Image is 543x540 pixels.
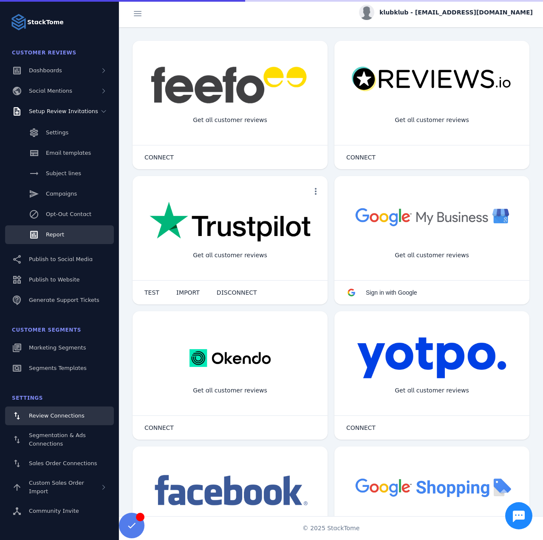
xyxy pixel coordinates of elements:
[379,8,533,17] span: klubklub - [EMAIL_ADDRESS][DOMAIN_NAME]
[144,154,174,160] span: CONNECT
[357,337,507,379] img: yotpo.png
[46,190,77,197] span: Campaigns
[359,5,374,20] img: profile.jpg
[29,297,99,303] span: Generate Support Tickets
[388,109,476,131] div: Get all customer reviews
[5,205,114,224] a: Opt-Out Contact
[46,150,91,156] span: Email templates
[186,244,274,267] div: Get all customer reviews
[29,365,87,371] span: Segments Templates
[5,502,114,520] a: Community Invite
[168,284,208,301] button: IMPORT
[29,480,84,495] span: Custom Sales Order Import
[303,524,360,533] span: © 2025 StackTome
[366,289,417,296] span: Sign in with Google
[29,67,62,74] span: Dashboards
[5,454,114,473] a: Sales Order Connections
[5,123,114,142] a: Settings
[5,164,114,183] a: Subject lines
[46,129,68,136] span: Settings
[189,337,271,379] img: okendo.webp
[46,231,64,238] span: Report
[388,379,476,402] div: Get all customer reviews
[150,472,311,510] img: facebook.png
[46,211,91,217] span: Opt-Out Contact
[307,183,324,200] button: more
[12,327,81,333] span: Customer Segments
[29,256,93,262] span: Publish to Social Media
[5,225,114,244] a: Report
[29,412,85,419] span: Review Connections
[346,425,376,431] span: CONNECT
[208,284,266,301] button: DISCONNECT
[176,290,200,296] span: IMPORT
[136,284,168,301] button: TEST
[186,379,274,402] div: Get all customer reviews
[359,5,533,20] button: klubklub - [EMAIL_ADDRESS][DOMAIN_NAME]
[12,50,76,56] span: Customer Reviews
[29,460,97,466] span: Sales Order Connections
[29,276,79,283] span: Publish to Website
[186,109,274,131] div: Get all customer reviews
[338,419,384,436] button: CONNECT
[46,170,81,176] span: Subject lines
[5,291,114,310] a: Generate Support Tickets
[5,406,114,425] a: Review Connections
[29,108,98,114] span: Setup Review Invitations
[338,149,384,166] button: CONNECT
[351,202,512,232] img: googlebusiness.png
[136,149,182,166] button: CONNECT
[5,270,114,289] a: Publish to Website
[338,284,426,301] button: Sign in with Google
[144,425,174,431] span: CONNECT
[5,427,114,452] a: Segmentation & Ads Connections
[10,14,27,31] img: Logo image
[5,250,114,269] a: Publish to Social Media
[388,244,476,267] div: Get all customer reviews
[351,66,512,92] img: reviewsio.svg
[5,338,114,357] a: Marketing Segments
[5,359,114,378] a: Segments Templates
[136,419,182,436] button: CONNECT
[27,18,64,27] strong: StackTome
[29,432,86,447] span: Segmentation & Ads Connections
[150,202,311,243] img: trustpilot.png
[5,144,114,162] a: Email templates
[382,514,482,537] div: Import Products from Google
[29,508,79,514] span: Community Invite
[150,66,311,104] img: feefo.png
[217,290,257,296] span: DISCONNECT
[351,472,512,502] img: googleshopping.png
[346,154,376,160] span: CONNECT
[144,290,159,296] span: TEST
[5,185,114,203] a: Campaigns
[12,395,43,401] span: Settings
[29,88,72,94] span: Social Mentions
[29,344,86,351] span: Marketing Segments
